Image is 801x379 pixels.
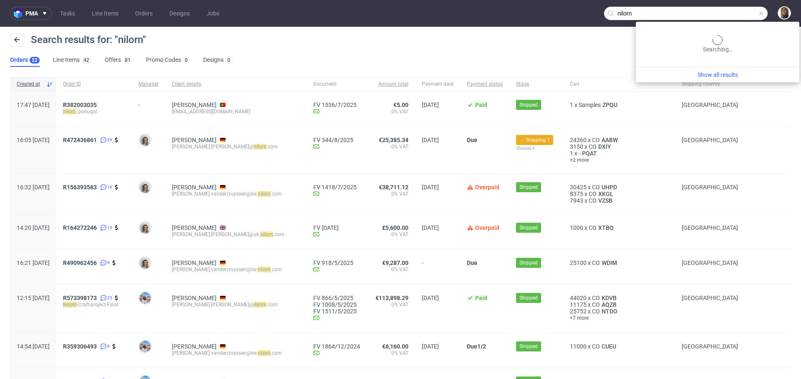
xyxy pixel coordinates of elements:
a: VZSB [597,197,614,204]
span: Due [467,137,477,143]
a: [PERSON_NAME] [172,102,217,108]
span: R156393583 [63,184,97,191]
span: R359306493 [63,343,97,350]
a: FV 1536/7/2025 [313,102,362,108]
a: [PERSON_NAME] [172,259,217,266]
span: R490962456 [63,259,97,266]
div: 0 [185,57,188,63]
span: Stage [516,81,557,88]
div: x [570,197,668,204]
span: 0% VAT [375,266,408,273]
div: x [570,191,668,197]
a: Line Items [87,7,123,20]
span: Payment status [467,81,503,88]
div: x [570,150,668,157]
span: Created at [17,81,43,88]
span: [GEOGRAPHIC_DATA] [682,224,738,231]
span: CO [592,184,600,191]
a: Jobs [202,7,224,20]
a: 13 [98,224,112,231]
a: WDIM [600,259,619,266]
a: Designs0 [203,53,232,67]
a: 9 [98,259,110,266]
span: CO [589,143,597,150]
div: [PERSON_NAME].vandercruyssen@be. .com [172,350,300,356]
div: x [570,137,668,143]
span: CO [592,343,600,350]
div: x [570,102,668,108]
div: [PERSON_NAME].[PERSON_NAME]@uk. .com [172,231,300,238]
a: AABW [600,137,620,143]
span: 13 [107,224,112,231]
span: €9,287.00 [382,259,408,266]
span: £5,600.00 [382,224,408,231]
span: 14:20 [DATE] [17,224,50,231]
a: +2 more [570,157,668,163]
span: €38,711.12 [379,184,408,191]
span: DXIY [597,143,613,150]
mark: nilorn [254,144,267,150]
span: Overpaid [475,224,499,231]
a: R156393583 [63,184,98,191]
a: [PERSON_NAME] [172,224,217,231]
span: Paid [475,295,487,301]
span: CO [592,137,600,143]
a: 29 [98,137,112,143]
mark: nilorn [63,109,76,114]
div: [PERSON_NAME].[PERSON_NAME]@ .com [172,143,300,150]
a: FV 1511/5/2025 [313,308,362,315]
a: PQAT [580,150,599,157]
span: [GEOGRAPHIC_DATA] [682,184,738,191]
span: 0% VAT [375,231,408,238]
mark: Nilorn [63,302,77,308]
span: 0% VAT [375,191,408,197]
a: Tasks [55,7,80,20]
a: XTBQ [597,224,615,231]
a: 9 [98,343,110,350]
div: x [570,224,668,231]
span: Shipped [519,224,538,231]
a: [PERSON_NAME] [172,137,217,143]
img: Monika Poźniak [139,222,151,234]
span: Shipping country [682,81,738,88]
span: CO [589,224,597,231]
img: Monika Poźniak [139,134,151,146]
span: €25,385.34 [379,137,408,143]
a: Orders22 [10,53,40,67]
a: UHPD [600,184,619,191]
a: FV 1008/5/2025 [313,301,362,308]
span: 16 [107,184,112,191]
span: €113,898.29 [375,295,408,301]
a: ZPQU [601,102,619,108]
span: CO [592,295,600,301]
span: 11000 [570,343,587,350]
span: Samples [579,102,601,108]
a: FV 344/8/2025 [313,137,362,143]
mark: nilorn [260,231,273,237]
div: x [570,308,668,315]
span: Overpaid [475,184,499,191]
a: CUEU [600,343,618,350]
div: [PERSON_NAME].vandercruyssen@be. .com [172,191,300,197]
a: Offers81 [105,53,133,67]
span: 1 [570,150,573,157]
mark: nilorn [254,302,267,308]
span: XKGL [597,191,615,197]
span: → Shipping 1 [519,136,550,144]
span: 9 [107,343,110,350]
span: NTDO [600,308,619,315]
div: [PERSON_NAME].[PERSON_NAME]@ .com [172,301,300,308]
span: R164272246 [63,224,97,231]
span: 17:47 [DATE] [17,102,50,108]
span: CO [592,259,600,266]
a: Promo Codes0 [146,53,190,67]
div: Searching… [639,35,796,53]
span: CO [589,191,597,197]
a: AQZB [600,301,618,308]
span: [DATE] [422,343,439,350]
span: [DATE] [422,102,439,108]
